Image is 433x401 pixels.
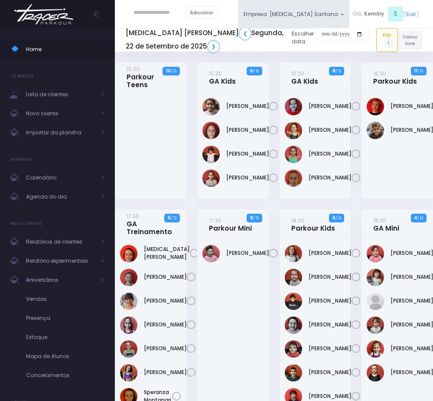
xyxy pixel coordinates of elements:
div: [ ] [349,5,422,23]
small: / 10 [417,215,423,221]
a: 16:30GA Kids [291,69,318,85]
img: Noah Amorim [285,364,302,381]
a: [PERSON_NAME] [309,174,352,182]
small: 18:30 [291,217,304,224]
span: Calendário [26,172,95,183]
a: [PERSON_NAME] [309,249,352,257]
a: ❯ [207,40,220,53]
img: Luiza Lima Marinelli [120,316,137,334]
small: 15:30 [209,70,222,77]
strong: 4 [414,215,417,221]
span: Vendas [26,293,104,305]
small: / 13 [335,215,341,221]
a: [PERSON_NAME] [144,321,187,329]
img: Helena lua Bomfim [367,293,384,310]
small: / 12 [335,68,341,74]
img: Laura Voccio [367,340,384,358]
h4: Clientes [11,68,34,85]
img: Rafaela tiosso zago [285,170,302,187]
div: Escolher data: [126,24,368,55]
small: 17:30 [209,217,221,224]
small: / 12 [171,215,176,221]
span: Importar da planilha [26,127,95,138]
a: [PERSON_NAME] [309,102,352,110]
strong: 9 [250,215,253,221]
a: Sair [406,10,417,18]
small: / 10 [253,215,259,221]
a: [PERSON_NAME] [309,321,352,329]
small: / 13 [417,68,423,74]
a: [PERSON_NAME] [309,126,352,134]
small: / 10 [253,68,259,74]
a: 18:30Parkour Kids [291,216,335,232]
span: Relatório experimentais [26,255,95,267]
img: Dante Custodio Vizzotto [202,245,220,262]
a: [PERSON_NAME] [309,150,352,158]
small: / 10 [171,68,176,74]
span: Presença [26,313,104,324]
a: [PERSON_NAME] [226,102,269,110]
span: S [388,7,403,22]
a: [PERSON_NAME] [226,249,269,257]
span: Estoque [26,332,104,343]
img: Julia Bergo Costruba [120,293,137,310]
a: [PERSON_NAME] [309,368,352,376]
img: Manuella Brandão oliveira [202,122,220,139]
img: Mário José Tchakerian Net [285,340,302,358]
img: Allegra Montanari Ferreira [120,245,137,262]
h4: Agenda [11,151,32,168]
img: Artur Vernaglia Bagatin [367,98,384,115]
img: Clara Venegas [120,269,137,286]
span: Relatórios de clientes [26,236,95,248]
a: 16:30Parkour Kids [373,69,417,85]
a: [PERSON_NAME] [144,273,187,281]
img: Manuela Soggio [285,316,302,334]
strong: 6 [250,68,253,74]
img: Manuela Ary Madruga [120,364,137,381]
img: Manuela Martins Barrachino Fontana [367,364,384,381]
img: Isabella Yamaguchi [285,122,302,139]
small: 16:30 [291,70,304,77]
a: [PERSON_NAME] [309,297,352,305]
a: [PERSON_NAME] [226,126,269,134]
span: Cancelamentos [26,370,104,381]
span: Lista de clientes [26,89,95,100]
strong: 10 [166,68,171,74]
a: [PERSON_NAME] [144,345,187,352]
img: Chiara Marques Fantin [202,98,220,115]
img: Gabriela Jordão Izumida [285,98,302,115]
span: 1 [383,38,394,49]
strong: 6 [332,215,335,221]
a: [PERSON_NAME] [309,273,352,281]
a: Adicionar [186,6,218,19]
a: [MEDICAL_DATA][PERSON_NAME] [144,245,190,261]
img: Pedro Henrique Negrão Tateishi [367,122,384,139]
a: [PERSON_NAME] [226,174,269,182]
img: Alice Bento jaber [367,245,384,262]
img: Gustavo Gyurkovits [285,269,302,286]
a: Exp1 [376,28,398,52]
a: [PERSON_NAME] [309,345,352,352]
img: Maite Magri Loureiro [120,340,137,358]
a: [PERSON_NAME] [144,297,187,305]
img: Manuella Velloso Beio [202,146,220,163]
small: 15:30 [127,65,140,73]
span: Mapa de Alunos [26,351,104,362]
a: 15:30GA Kids [209,69,236,85]
a: Treino livre [398,30,422,50]
span: Agenda do dia [26,191,95,202]
a: ❮ [239,27,251,40]
a: [PERSON_NAME] [226,150,269,158]
span: Olá, [352,10,363,18]
span: Aniversários [26,274,95,286]
img: Lorenzo Bortoletto de Alencar [285,293,302,310]
h4: Relatórios [11,215,42,232]
img: Alice Rovea Sousa [285,245,302,262]
strong: 5 [168,215,171,221]
span: Kemilly [364,10,384,18]
span: Novo cliente [26,108,95,119]
a: 17:30GA Treinamento [127,212,172,236]
img: Larissa Yamaguchi [285,146,302,163]
strong: 8 [332,68,335,74]
strong: 11 [414,68,417,74]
